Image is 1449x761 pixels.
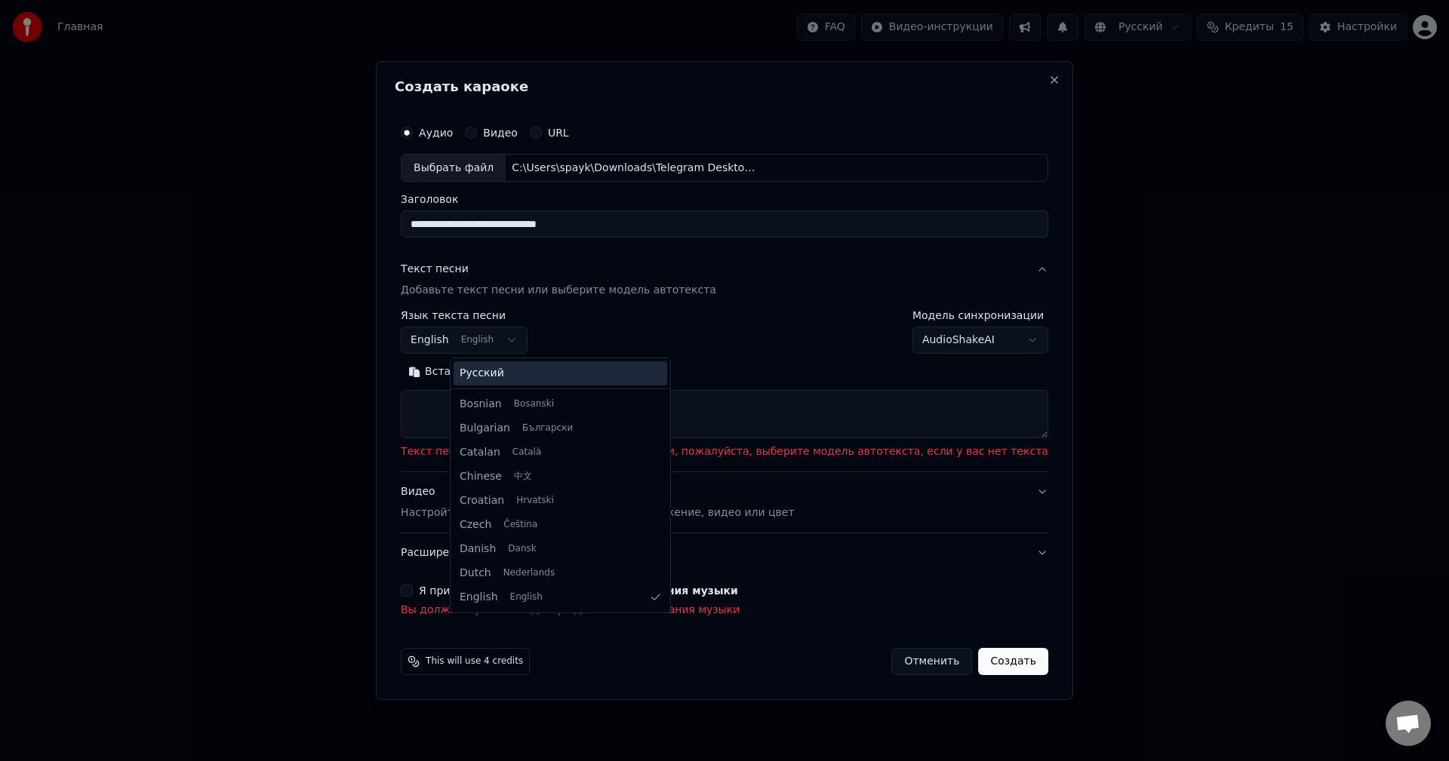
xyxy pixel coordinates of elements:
span: Czech [460,517,491,532]
span: Bosanski [514,398,554,410]
span: Català [512,446,541,459]
span: Русский [460,366,504,381]
span: Dansk [508,543,536,555]
span: Hrvatski [516,495,554,507]
span: Danish [460,542,496,557]
span: Croatian [460,493,504,508]
span: English [460,590,498,605]
span: 中文 [514,471,532,483]
span: Dutch [460,566,491,581]
span: Catalan [460,445,500,460]
span: Bosnian [460,397,502,412]
span: Nederlands [503,567,555,579]
span: Čeština [503,519,537,531]
span: Chinese [460,469,502,484]
span: Български [522,422,573,434]
span: English [510,591,543,603]
span: Bulgarian [460,421,510,436]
